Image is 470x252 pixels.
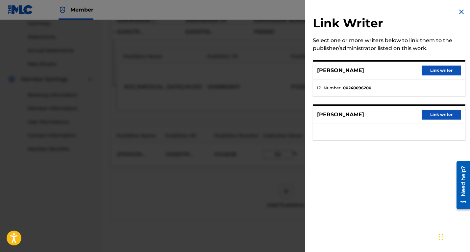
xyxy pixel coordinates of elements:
[422,66,461,75] button: Link writer
[452,158,470,212] iframe: Resource Center
[313,37,465,52] div: Select one or more writers below to link them to the publisher/administrator listed on this work.
[437,220,470,252] iframe: Chat Widget
[422,110,461,120] button: Link writer
[70,6,93,14] span: Member
[439,227,443,247] div: Drag
[343,85,371,91] strong: 00240096200
[313,16,465,33] h2: Link Writer
[317,111,364,119] p: [PERSON_NAME]
[59,6,66,14] img: Top Rightsholder
[317,67,364,74] p: [PERSON_NAME]
[8,5,33,14] img: MLC Logo
[317,85,341,91] span: IPI Number :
